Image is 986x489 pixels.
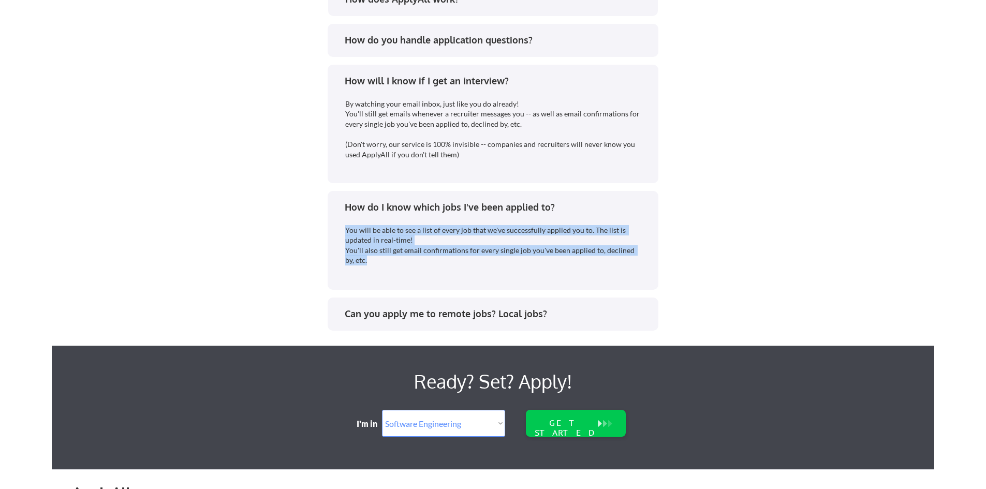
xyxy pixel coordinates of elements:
[345,75,649,87] div: How will I know if I get an interview?
[345,307,649,320] div: Can you apply me to remote jobs? Local jobs?
[345,201,649,214] div: How do I know which jobs I've been applied to?
[197,366,789,396] div: Ready? Set? Apply!
[345,99,642,160] div: By watching your email inbox, just like you do already! You'll still get emails whenever a recrui...
[533,418,599,438] div: GET STARTED
[345,225,642,265] div: You will be able to see a list of every job that we've successfully applied you to. The list is u...
[345,34,649,47] div: How do you handle application questions?
[357,418,385,429] div: I'm in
